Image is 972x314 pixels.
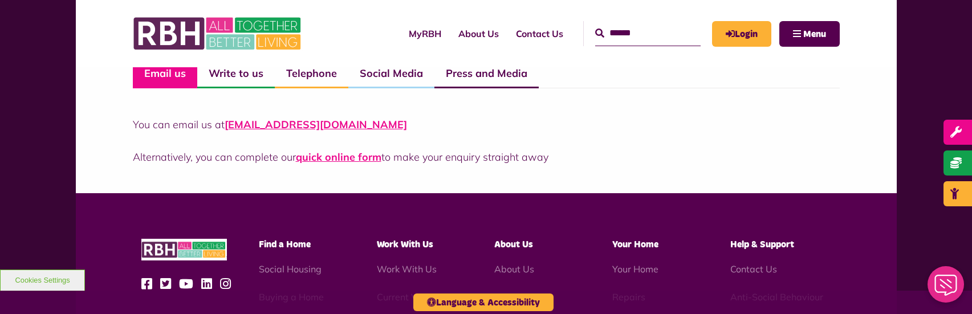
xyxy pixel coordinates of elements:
[400,18,450,49] a: MyRBH
[413,293,554,311] button: Language & Accessibility
[275,60,348,88] a: Telephone
[712,21,771,47] a: MyRBH
[450,18,507,49] a: About Us
[434,60,539,88] a: Press and Media
[197,60,275,88] a: Write to us
[507,18,572,49] a: Contact Us
[730,240,794,249] span: Help & Support
[921,263,972,314] iframe: Netcall Web Assistant for live chat
[133,117,840,132] p: You can email us at
[225,118,407,131] a: [EMAIL_ADDRESS][DOMAIN_NAME]
[377,263,437,275] a: Work With Us
[348,60,434,88] a: Social Media
[296,150,381,164] a: quick online form
[377,240,433,249] span: Work With Us
[779,21,840,47] button: Navigation
[494,263,534,275] a: About Us
[595,21,701,46] input: Search
[133,149,840,165] p: Alternatively, you can complete our to make your enquiry straight away
[730,263,777,275] a: Contact Us
[803,30,826,39] span: Menu
[494,240,533,249] span: About Us
[259,263,322,275] a: Social Housing - open in a new tab
[612,240,658,249] span: Your Home
[612,263,658,275] a: Your Home
[133,11,304,56] img: RBH
[259,240,311,249] span: Find a Home
[141,239,227,261] img: RBH
[133,60,197,88] a: Email us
